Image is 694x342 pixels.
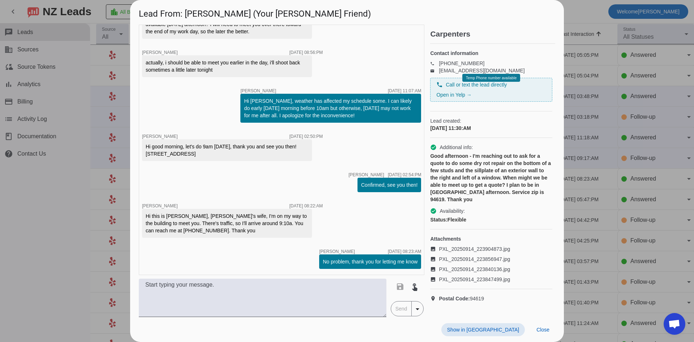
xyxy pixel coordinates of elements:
span: Additional info: [440,144,473,151]
div: Hi [PERSON_NAME], weather has affected my schedule some. I can likely do early [DATE] morning bef... [244,97,417,119]
span: Call or text the lead directly [446,81,507,88]
div: [DATE] 11:30:AM [430,124,552,132]
mat-icon: phone [436,81,443,88]
mat-icon: check_circle [430,208,437,214]
div: Open chat [664,313,685,335]
span: 94619 [439,295,484,302]
div: actually, i should be able to meet you earlier in the day, i'll shoot back sometimes a little lat... [146,59,308,73]
span: PXL_20250914_223847499.jpg [439,276,510,283]
span: [PERSON_NAME] [348,173,384,177]
span: [PERSON_NAME] [240,89,276,93]
div: [DATE] 08:22:AM [290,204,323,208]
a: PXL_20250914_223840136.jpg [430,266,552,273]
div: Hi this is [PERSON_NAME], [PERSON_NAME]'s wife, I'm on my way to the building to meet you. There'... [146,212,308,234]
mat-icon: image [430,246,439,252]
a: Open in Yelp → [436,92,471,98]
span: [PERSON_NAME] [142,50,178,55]
strong: Postal Code: [439,296,470,301]
div: Hi good morning, let's do 9am [DATE], thank you and see you then! [STREET_ADDRESS] [146,143,308,157]
span: [PERSON_NAME] [142,134,178,139]
mat-icon: check_circle [430,144,437,151]
span: PXL_20250914_223904873.jpg [439,245,510,253]
div: [DATE] 08:56:PM [290,50,323,55]
span: Lead created: [430,117,552,124]
span: Close [536,327,549,333]
h4: Attachments [430,235,552,242]
mat-icon: touch_app [410,282,419,291]
button: Close [531,323,555,336]
button: Show in [GEOGRAPHIC_DATA] [441,323,525,336]
h4: Contact information [430,50,552,57]
a: PXL_20250914_223847499.jpg [430,276,552,283]
div: [DATE] 02:50:PM [290,134,323,139]
mat-icon: location_on [430,296,439,301]
a: PXL_20250914_223904873.jpg [430,245,552,253]
strong: Status: [430,217,447,223]
h2: Carpenters [430,30,555,38]
span: PXL_20250914_223856947.jpg [439,256,510,263]
mat-icon: arrow_drop_down [413,305,422,313]
mat-icon: phone [430,62,439,65]
div: Good afternoon - I'm reaching out to ask for a quote to do some dry rot repair on the bottom of a... [430,152,552,203]
mat-icon: image [430,276,439,282]
mat-icon: image [430,256,439,262]
div: [DATE] 08:23:AM [388,249,421,254]
span: [PERSON_NAME] [142,203,178,208]
span: Temp Phone number available [466,76,517,80]
div: No problem, thank you for letting me know [323,258,417,265]
div: [DATE] 02:54:PM [388,173,421,177]
div: Flexible [430,216,552,223]
span: PXL_20250914_223840136.jpg [439,266,510,273]
a: [EMAIL_ADDRESS][DOMAIN_NAME] [439,68,524,73]
a: PXL_20250914_223856947.jpg [430,256,552,263]
a: [PHONE_NUMBER] [439,60,484,66]
div: Confirmed, see you then! [361,181,417,189]
div: [DATE] 11:07:AM [388,89,421,93]
span: [PERSON_NAME] [319,249,355,254]
mat-icon: email [430,69,439,72]
span: Show in [GEOGRAPHIC_DATA] [447,327,519,333]
span: Availability: [440,207,465,215]
mat-icon: image [430,266,439,272]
